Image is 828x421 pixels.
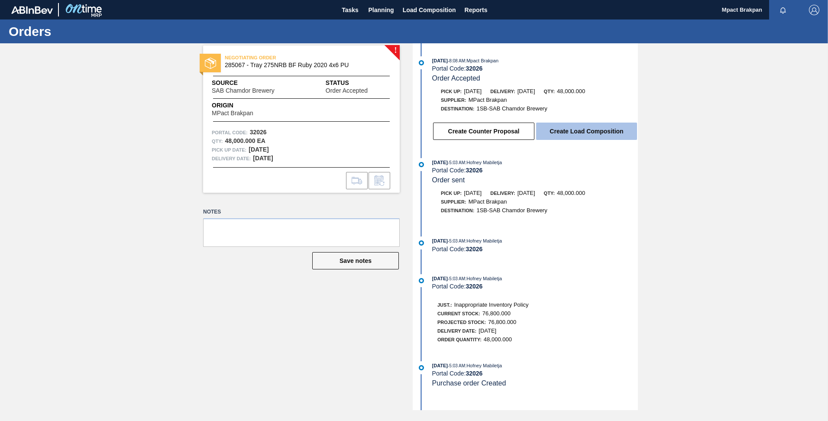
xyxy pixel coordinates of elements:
[536,123,637,140] button: Create Load Composition
[437,320,486,325] span: Projected Stock:
[809,5,819,15] img: Logout
[433,123,534,140] button: Create Counter Proposal
[432,379,506,387] span: Purchase order Created
[465,238,502,243] span: : Hofney Mabiletja
[326,78,391,87] span: Status
[212,87,275,94] span: SAB Chamdor Brewery
[465,5,488,15] span: Reports
[476,207,547,214] span: 1SB-SAB Chamdor Brewery
[205,58,216,69] img: status
[419,60,424,65] img: atual
[432,167,638,174] div: Portal Code:
[432,276,448,281] span: [DATE]
[441,106,474,111] span: Destination:
[466,167,482,174] strong: 32026
[484,336,512,343] span: 48,000.000
[369,172,390,189] div: Inform order change
[448,160,465,165] span: - 5:03 AM
[517,88,535,94] span: [DATE]
[203,206,400,218] label: Notes
[432,283,638,290] div: Portal Code:
[448,363,465,368] span: - 5:03 AM
[432,58,448,63] span: [DATE]
[466,246,482,253] strong: 32026
[225,62,382,68] span: 285067 - Tray 275NRB BF Ruby 2020 4x6 PU
[253,155,273,162] strong: [DATE]
[212,137,223,146] span: Qty :
[476,105,547,112] span: 1SB-SAB Chamdor Brewery
[212,110,253,117] span: MPact Brakpan
[437,302,452,308] span: Just.:
[465,160,502,165] span: : Hofney Mabiletja
[432,65,638,72] div: Portal Code:
[11,6,53,14] img: TNhmsLtSVTkK8tSr43FrP2fwEKptu5GPRR3wAAAABJRU5ErkJggg==
[448,58,465,63] span: - 8:08 AM
[466,370,482,377] strong: 32026
[465,276,502,281] span: : Hofney Mabiletja
[490,191,515,196] span: Delivery:
[225,53,346,62] span: NEGOTIATING ORDER
[212,78,301,87] span: Source
[441,97,466,103] span: Supplier:
[9,26,162,36] h1: Orders
[441,191,462,196] span: Pick up:
[369,5,394,15] span: Planning
[544,191,555,196] span: Qty:
[432,238,448,243] span: [DATE]
[432,370,638,377] div: Portal Code:
[557,88,585,94] span: 48,000.000
[544,89,555,94] span: Qty:
[419,365,424,370] img: atual
[490,89,515,94] span: Delivery:
[225,137,265,144] strong: 48,000.000 EA
[448,276,465,281] span: - 5:03 AM
[441,89,462,94] span: Pick up:
[466,65,482,72] strong: 32026
[441,208,474,213] span: Destination:
[488,319,516,325] span: 76,800.000
[466,283,482,290] strong: 32026
[250,129,267,136] strong: 32026
[479,327,496,334] span: [DATE]
[557,190,585,196] span: 48,000.000
[212,146,246,154] span: Pick up Date:
[403,5,456,15] span: Load Composition
[465,363,502,368] span: : Hofney Mabiletja
[448,239,465,243] span: - 5:03 AM
[437,337,482,342] span: Order Quantity:
[212,128,248,137] span: Portal Code:
[419,278,424,283] img: atual
[464,88,482,94] span: [DATE]
[441,199,466,204] span: Supplier:
[432,246,638,253] div: Portal Code:
[769,4,797,16] button: Notifications
[437,328,476,334] span: Delivery Date:
[432,74,480,82] span: Order Accepted
[432,176,465,184] span: Order sent
[419,162,424,167] img: atual
[482,310,511,317] span: 76,800.000
[346,172,368,189] div: Go to Load Composition
[469,198,507,205] span: MPact Brakpan
[249,146,268,153] strong: [DATE]
[432,160,448,165] span: [DATE]
[437,311,480,316] span: Current Stock:
[419,240,424,246] img: atual
[341,5,360,15] span: Tasks
[432,363,448,368] span: [DATE]
[212,101,275,110] span: Origin
[469,97,507,103] span: MPact Brakpan
[326,87,368,94] span: Order Accepted
[464,190,482,196] span: [DATE]
[465,58,498,63] span: : Mpact Brakpan
[212,154,251,163] span: Delivery Date:
[312,252,399,269] button: Save notes
[454,301,529,308] span: Inappropriate Inventory Policy
[517,190,535,196] span: [DATE]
